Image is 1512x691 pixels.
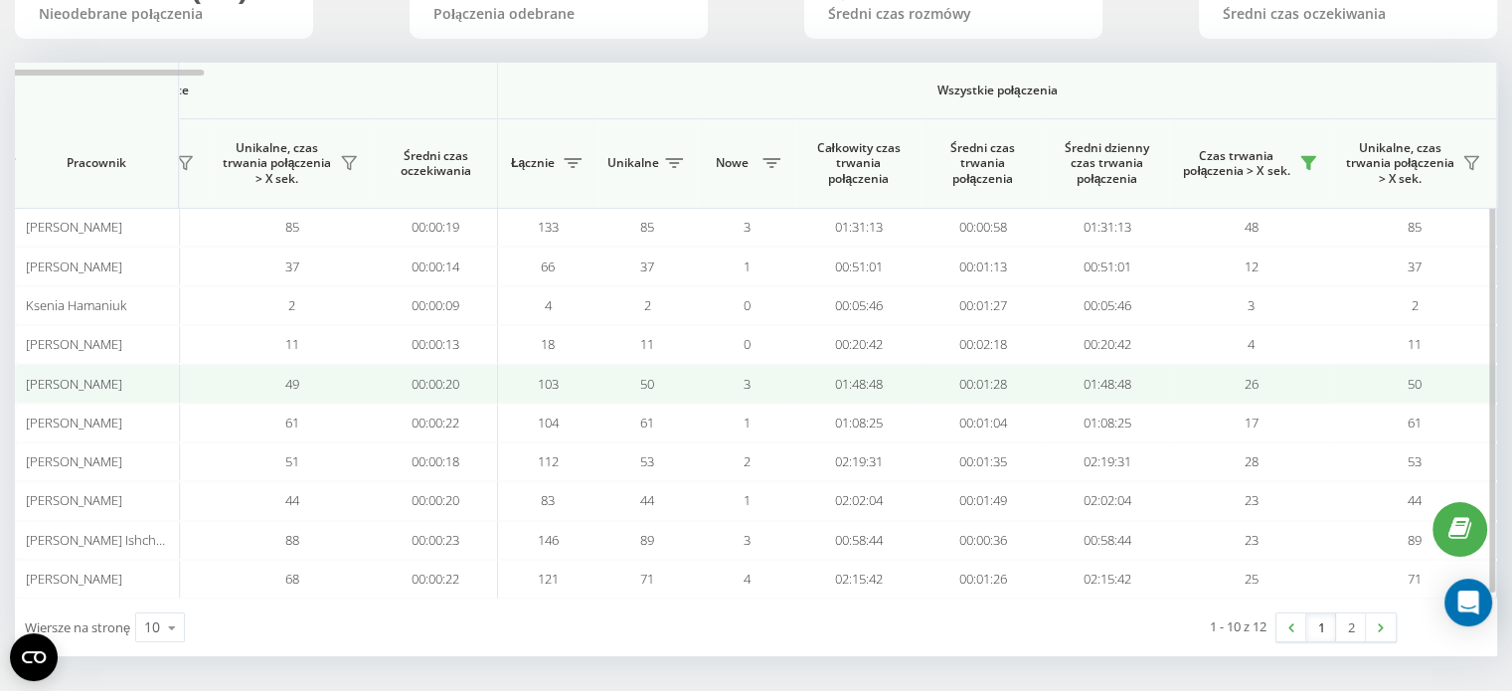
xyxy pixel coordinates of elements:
[640,570,654,588] span: 71
[26,414,122,432] span: [PERSON_NAME]
[796,325,921,364] td: 00:20:42
[921,404,1045,442] td: 00:01:04
[1245,218,1259,236] span: 48
[935,140,1030,187] span: Średni czas trwania połączenia
[1248,335,1255,353] span: 4
[538,531,559,549] span: 146
[640,258,654,275] span: 37
[285,414,299,432] span: 61
[1408,258,1422,275] span: 37
[285,491,299,509] span: 44
[26,531,170,549] span: [PERSON_NAME] Ishchuk
[921,208,1045,247] td: 00:00:58
[1408,452,1422,470] span: 53
[921,481,1045,520] td: 00:01:49
[1408,414,1422,432] span: 61
[796,208,921,247] td: 01:31:13
[285,218,299,236] span: 85
[744,531,751,549] span: 3
[640,452,654,470] span: 53
[433,6,684,23] div: Połączenia odebrane
[374,325,498,364] td: 00:00:13
[644,296,651,314] span: 2
[285,335,299,353] span: 11
[1045,560,1169,599] td: 02:15:42
[374,481,498,520] td: 00:00:20
[538,570,559,588] span: 121
[1245,531,1259,549] span: 23
[26,375,122,393] span: [PERSON_NAME]
[1045,364,1169,403] td: 01:48:48
[26,570,122,588] span: [PERSON_NAME]
[10,633,58,681] button: Open CMP widget
[1336,613,1366,641] a: 2
[1408,335,1422,353] span: 11
[39,6,289,23] div: Nieodebrane połączenia
[538,414,559,432] span: 104
[1444,579,1492,626] div: Open Intercom Messenger
[796,442,921,481] td: 02:19:31
[508,155,558,171] span: Łącznie
[1179,148,1293,179] span: Czas trwania połączenia > X sek.
[1060,140,1154,187] span: Średni dzienny czas trwania połączenia
[1245,452,1259,470] span: 28
[921,286,1045,325] td: 00:01:27
[1245,375,1259,393] span: 26
[26,218,122,236] span: [PERSON_NAME]
[285,258,299,275] span: 37
[1343,140,1456,187] span: Unikalne, czas trwania połączenia > X sek.
[1408,491,1422,509] span: 44
[32,155,161,171] span: Pracownik
[744,570,751,588] span: 4
[607,155,659,171] span: Unikalne
[921,521,1045,560] td: 00:00:36
[921,442,1045,481] td: 00:01:35
[374,286,498,325] td: 00:00:09
[220,140,334,187] span: Unikalne, czas trwania połączenia > X sek.
[374,364,498,403] td: 00:00:20
[744,491,751,509] span: 1
[828,6,1079,23] div: Średni czas rozmówy
[1045,521,1169,560] td: 00:58:44
[796,521,921,560] td: 00:58:44
[640,335,654,353] span: 11
[744,335,751,353] span: 0
[811,140,906,187] span: Całkowity czas trwania połączenia
[1045,481,1169,520] td: 02:02:04
[288,296,295,314] span: 2
[1045,208,1169,247] td: 01:31:13
[1245,570,1259,588] span: 25
[744,452,751,470] span: 2
[541,335,555,353] span: 18
[26,452,122,470] span: [PERSON_NAME]
[1045,325,1169,364] td: 00:20:42
[374,247,498,285] td: 00:00:14
[144,617,160,637] div: 10
[640,375,654,393] span: 50
[744,375,751,393] span: 3
[744,414,751,432] span: 1
[285,452,299,470] span: 51
[1045,404,1169,442] td: 01:08:25
[389,148,482,179] span: Średni czas oczekiwania
[374,404,498,442] td: 00:00:22
[1248,296,1255,314] span: 3
[1245,414,1259,432] span: 17
[538,218,559,236] span: 133
[557,83,1437,98] span: Wszystkie połączenia
[374,521,498,560] td: 00:00:23
[796,404,921,442] td: 01:08:25
[1408,570,1422,588] span: 71
[640,414,654,432] span: 61
[1045,442,1169,481] td: 02:19:31
[744,296,751,314] span: 0
[26,296,126,314] span: Ksenia Hamaniuk
[921,364,1045,403] td: 00:01:28
[640,218,654,236] span: 85
[1210,616,1266,636] div: 1 - 10 z 12
[1412,296,1419,314] span: 2
[538,452,559,470] span: 112
[1306,613,1336,641] a: 1
[640,531,654,549] span: 89
[1408,531,1422,549] span: 89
